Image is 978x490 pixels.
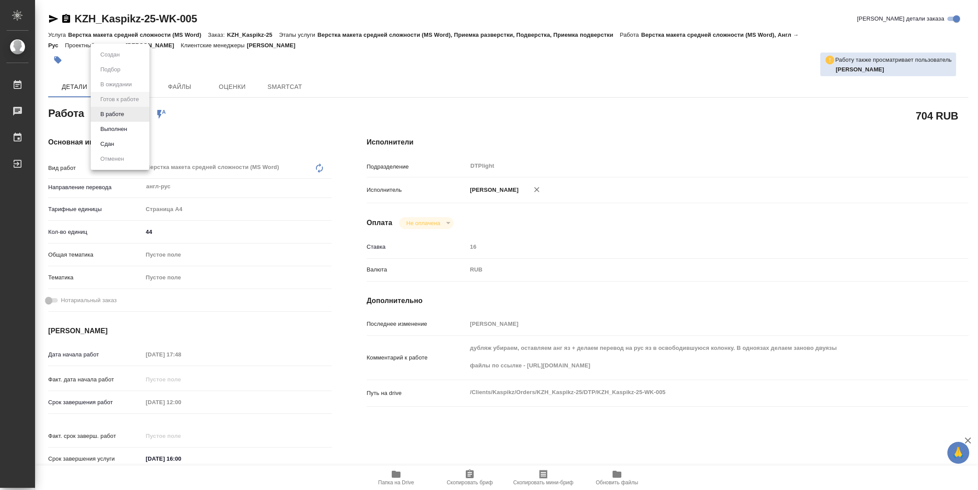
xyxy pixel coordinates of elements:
button: В работе [98,109,127,119]
button: В ожидании [98,80,135,89]
button: Сдан [98,139,117,149]
button: Создан [98,50,122,60]
button: Готов к работе [98,95,142,104]
button: Отменен [98,154,127,164]
button: Подбор [98,65,123,74]
button: Выполнен [98,124,130,134]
